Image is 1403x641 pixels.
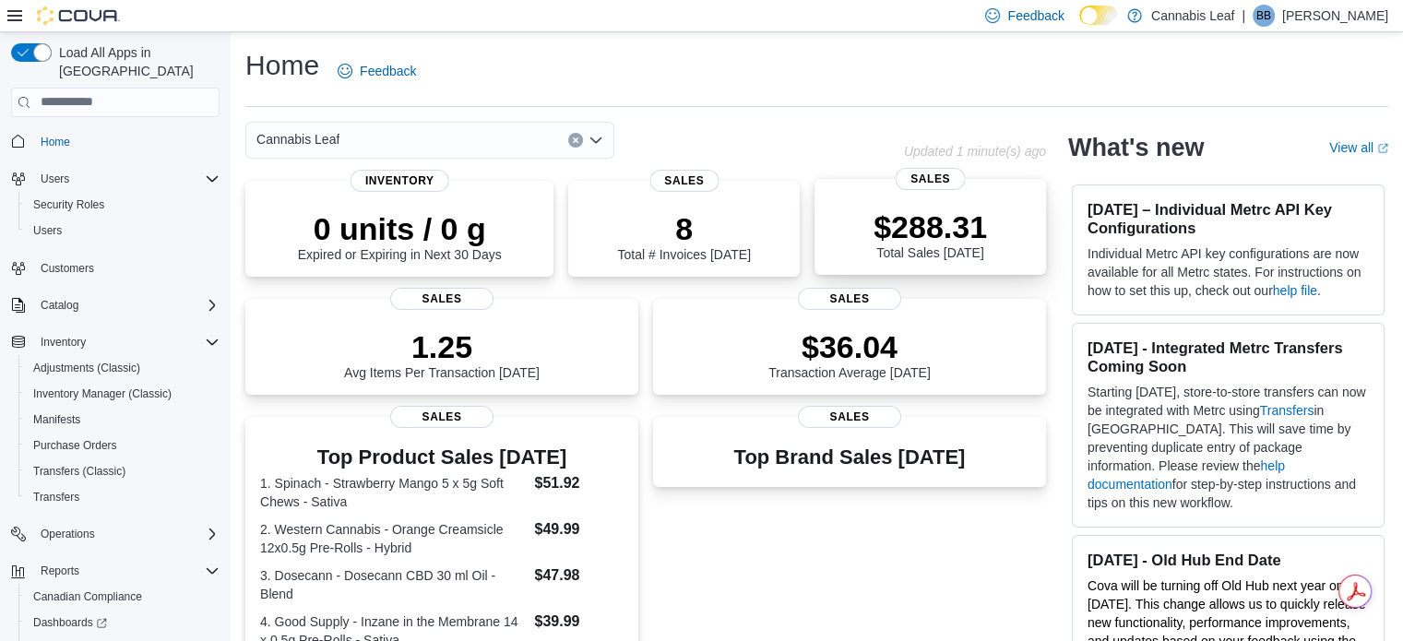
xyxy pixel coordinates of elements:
p: 0 units / 0 g [298,210,502,247]
span: Users [41,172,69,186]
span: Feedback [360,62,416,80]
a: Feedback [330,53,423,89]
a: Canadian Compliance [26,586,149,608]
button: Security Roles [18,192,227,218]
span: Sales [798,406,901,428]
button: Operations [33,523,102,545]
h2: What's new [1068,133,1204,162]
a: Users [26,220,69,242]
span: Inventory Manager (Classic) [33,386,172,401]
button: Users [33,168,77,190]
button: Reports [33,560,87,582]
span: Purchase Orders [26,434,220,457]
span: Transfers [33,490,79,504]
span: Manifests [26,409,220,431]
button: Users [18,218,227,243]
span: Inventory [351,170,449,192]
div: Total Sales [DATE] [874,208,987,260]
span: Canadian Compliance [33,589,142,604]
div: Expired or Expiring in Next 30 Days [298,210,502,262]
span: Users [33,223,62,238]
p: $36.04 [768,328,931,365]
a: Customers [33,257,101,279]
button: Inventory [4,329,227,355]
span: Manifests [33,412,80,427]
a: View allExternal link [1329,140,1388,155]
h3: Top Product Sales [DATE] [260,446,624,469]
span: Sales [390,288,493,310]
a: Adjustments (Classic) [26,357,148,379]
span: Users [26,220,220,242]
h1: Home [245,47,319,84]
a: Security Roles [26,194,112,216]
span: Purchase Orders [33,438,117,453]
a: help documentation [1088,458,1285,492]
h3: [DATE] – Individual Metrc API Key Configurations [1088,200,1369,237]
a: help file [1273,283,1317,298]
svg: External link [1377,143,1388,154]
span: Sales [798,288,901,310]
button: Adjustments (Classic) [18,355,227,381]
p: [PERSON_NAME] [1282,5,1388,27]
span: Inventory Manager (Classic) [26,383,220,405]
h3: [DATE] - Old Hub End Date [1088,551,1369,569]
p: Cannabis Leaf [1151,5,1234,27]
span: Dashboards [26,611,220,634]
button: Clear input [568,133,583,148]
a: Dashboards [26,611,114,634]
p: 1.25 [344,328,540,365]
img: Cova [37,6,120,25]
button: Open list of options [589,133,603,148]
span: Reports [41,564,79,578]
button: Transfers [18,484,227,510]
button: Transfers (Classic) [18,458,227,484]
span: Adjustments (Classic) [33,361,140,375]
dt: 2. Western Cannabis - Orange Creamsicle 12x0.5g Pre-Rolls - Hybrid [260,520,527,557]
span: Transfers [26,486,220,508]
button: Canadian Compliance [18,584,227,610]
span: Sales [390,406,493,428]
a: Home [33,131,77,153]
span: Reports [33,560,220,582]
p: Updated 1 minute(s) ago [904,144,1046,159]
dd: $39.99 [534,611,623,633]
dd: $51.92 [534,472,623,494]
span: Home [33,130,220,153]
span: Sales [649,170,719,192]
a: Manifests [26,409,88,431]
button: Users [4,166,227,192]
span: Dark Mode [1079,25,1080,26]
span: Inventory [33,331,220,353]
span: Operations [41,527,95,541]
span: Load All Apps in [GEOGRAPHIC_DATA] [52,43,220,80]
div: Transaction Average [DATE] [768,328,931,380]
h3: Top Brand Sales [DATE] [734,446,966,469]
span: Users [33,168,220,190]
div: Bobby Bassi [1253,5,1275,27]
a: Transfers [1260,403,1314,418]
button: Inventory [33,331,93,353]
span: Transfers (Classic) [33,464,125,479]
button: Manifests [18,407,227,433]
button: Catalog [33,294,86,316]
h3: [DATE] - Integrated Metrc Transfers Coming Soon [1088,338,1369,375]
dd: $49.99 [534,518,623,540]
button: Customers [4,255,227,281]
p: $288.31 [874,208,987,245]
button: Home [4,128,227,155]
span: Canadian Compliance [26,586,220,608]
p: | [1242,5,1245,27]
span: Home [41,135,70,149]
dd: $47.98 [534,564,623,587]
button: Inventory Manager (Classic) [18,381,227,407]
span: Operations [33,523,220,545]
span: Cannabis Leaf [256,128,339,150]
p: 8 [617,210,750,247]
span: Sales [896,168,965,190]
button: Purchase Orders [18,433,227,458]
dt: 3. Dosecann - Dosecann CBD 30 ml Oil - Blend [260,566,527,603]
a: Inventory Manager (Classic) [26,383,179,405]
span: Transfers (Classic) [26,460,220,482]
a: Dashboards [18,610,227,635]
span: Adjustments (Classic) [26,357,220,379]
